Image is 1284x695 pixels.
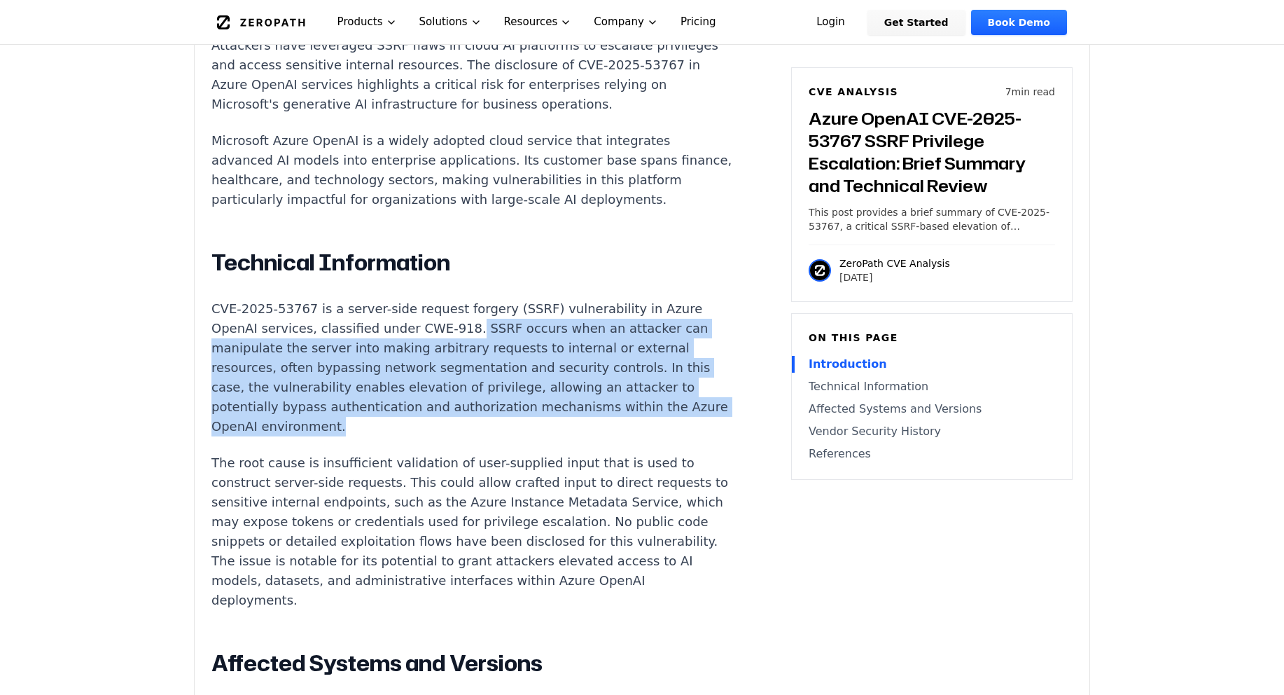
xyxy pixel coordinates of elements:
p: This post provides a brief summary of CVE-2025-53767, a critical SSRF-based elevation of privileg... [809,205,1055,233]
p: [DATE] [839,270,950,284]
a: Login [800,10,862,35]
h2: Affected Systems and Versions [211,649,732,677]
p: 7 min read [1005,85,1055,99]
p: ZeroPath CVE Analysis [839,256,950,270]
a: Book Demo [971,10,1067,35]
p: The root cause is insufficient validation of user-supplied input that is used to construct server... [211,453,732,610]
a: Vendor Security History [809,423,1055,440]
a: References [809,446,1055,462]
h6: CVE Analysis [809,85,898,99]
a: Technical Information [809,378,1055,395]
p: Microsoft Azure OpenAI is a widely adopted cloud service that integrates advanced AI models into ... [211,131,732,209]
p: CVE-2025-53767 is a server-side request forgery (SSRF) vulnerability in Azure OpenAI services, cl... [211,299,732,436]
a: Affected Systems and Versions [809,401,1055,418]
a: Get Started [867,10,965,35]
h6: On this page [809,331,1055,345]
a: Introduction [809,356,1055,373]
p: Attackers have leveraged SSRF flaws in cloud AI platforms to escalate privileges and access sensi... [211,36,732,114]
h2: Technical Information [211,249,732,277]
img: ZeroPath CVE Analysis [809,259,831,282]
h3: Azure OpenAI CVE-2025-53767 SSRF Privilege Escalation: Brief Summary and Technical Review [809,107,1055,197]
